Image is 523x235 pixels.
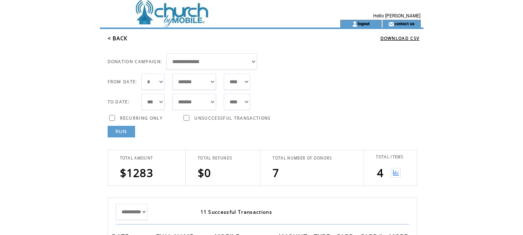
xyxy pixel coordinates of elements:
[394,21,415,26] a: contact us
[381,36,420,41] a: DOWNLOAD CSV
[194,115,271,121] span: UNSUCCESSFUL TRANSACTIONS
[120,165,154,180] span: $1283
[108,126,135,137] a: RUN
[377,165,384,180] span: 4
[352,21,358,27] img: account_icon.gif
[201,209,273,215] span: 11 Successful Transactions
[198,165,211,180] span: $0
[120,115,163,121] span: RECURRING ONLY
[198,156,232,161] span: TOTAL REFUNDS
[108,59,163,64] span: DONATION CAMPAIGN:
[358,21,370,26] a: logout
[273,165,279,180] span: 7
[120,156,153,161] span: TOTAL AMOUNT
[391,168,401,178] img: View graph
[108,99,130,105] span: TO DATE:
[376,154,403,160] span: TOTAL ITEMS
[108,35,128,42] a: < BACK
[388,21,394,27] img: contact_us_icon.gif
[273,156,332,161] span: TOTAL NUMBER OF DONORS
[373,13,420,19] span: Hello [PERSON_NAME]
[108,79,137,84] span: FROM DATE:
